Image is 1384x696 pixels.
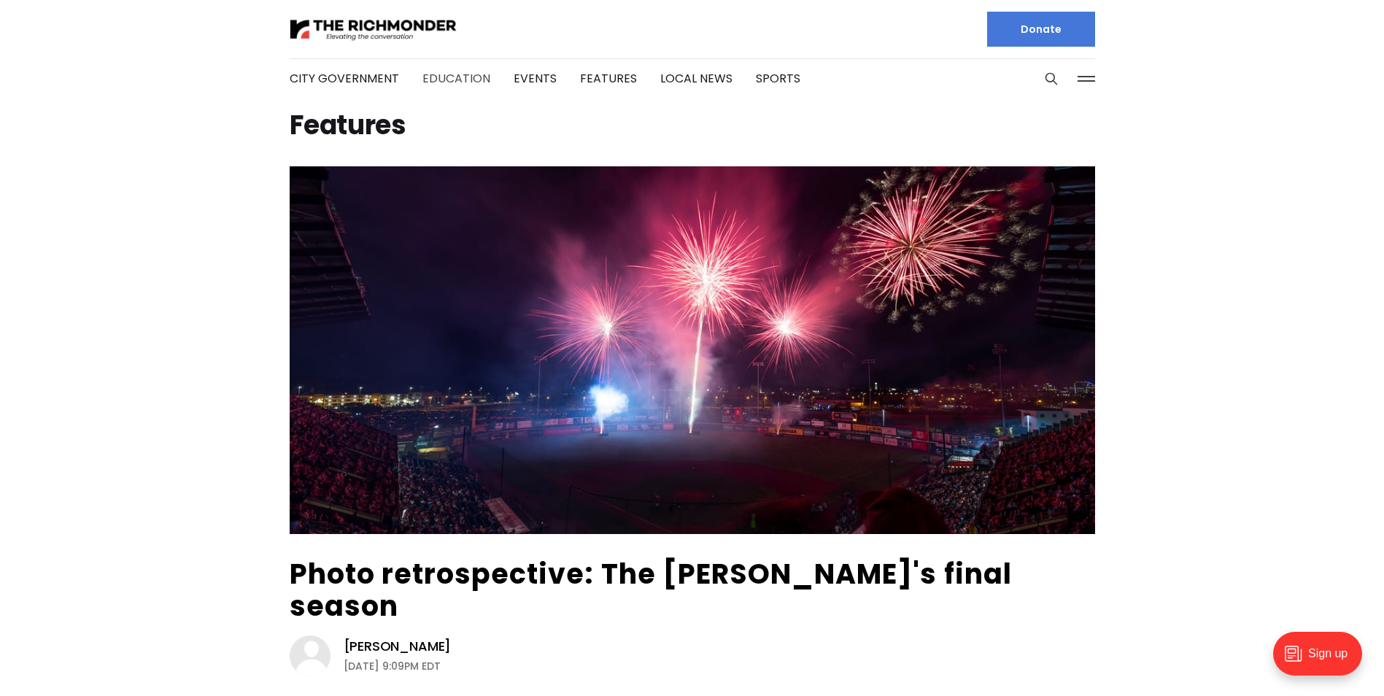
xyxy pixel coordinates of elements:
a: Donate [987,12,1095,47]
a: [PERSON_NAME] [344,638,452,655]
a: Sports [756,70,800,87]
a: Local News [660,70,732,87]
a: Education [422,70,490,87]
time: [DATE] 9:09PM EDT [344,657,441,675]
iframe: portal-trigger [1261,625,1384,696]
h1: Features [290,114,1095,137]
a: Photo retrospective: The [PERSON_NAME]'s final season [290,554,1012,625]
a: Events [514,70,557,87]
a: City Government [290,70,399,87]
button: Search this site [1040,68,1062,90]
a: Features [580,70,637,87]
img: The Richmonder [290,17,457,42]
